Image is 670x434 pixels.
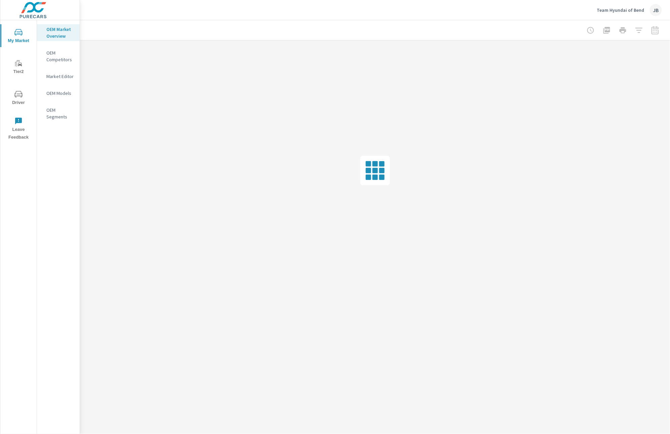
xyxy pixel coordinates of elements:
p: OEM Models [46,90,74,97]
div: Market Editor [37,71,80,81]
div: OEM Competitors [37,48,80,65]
span: Tier2 [2,59,35,76]
p: Market Editor [46,73,74,80]
div: OEM Segments [37,105,80,122]
div: OEM Market Overview [37,24,80,41]
div: OEM Models [37,88,80,98]
div: nav menu [0,20,37,144]
p: OEM Market Overview [46,26,74,39]
span: Driver [2,90,35,107]
p: OEM Segments [46,107,74,120]
span: My Market [2,28,35,45]
div: JB [650,4,662,16]
p: Team Hyundai of Bend [597,7,644,13]
p: OEM Competitors [46,49,74,63]
span: Leave Feedback [2,117,35,141]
